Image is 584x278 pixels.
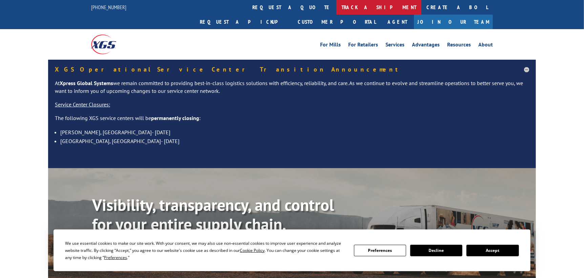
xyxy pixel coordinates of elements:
[410,245,462,256] button: Decline
[91,4,126,11] a: [PHONE_NUMBER]
[55,79,529,101] p: At we remain committed to providing best-in-class logistics solutions with efficiency, reliabilit...
[54,230,530,271] div: Cookie Consent Prompt
[478,42,493,49] a: About
[195,15,293,29] a: Request a pickup
[60,137,529,145] li: [GEOGRAPHIC_DATA], [GEOGRAPHIC_DATA]- [DATE]
[348,42,378,49] a: For Retailers
[55,114,529,128] p: The following XGS service centers will be :
[92,194,334,235] b: Visibility, transparency, and control for your entire supply chain.
[104,255,127,260] span: Preferences
[354,245,406,256] button: Preferences
[60,80,113,86] strong: Xpress Global Systems
[151,115,199,121] strong: permanently closing
[381,15,414,29] a: Agent
[414,15,493,29] a: Join Our Team
[385,42,404,49] a: Services
[55,101,110,108] u: Service Center Closures:
[240,247,265,253] span: Cookie Policy
[55,66,529,73] h5: XGS Operational Service Center Transition Announcement
[60,128,529,137] li: [PERSON_NAME], [GEOGRAPHIC_DATA]- [DATE]
[293,15,381,29] a: Customer Portal
[65,240,346,261] div: We use essential cookies to make our site work. With your consent, we may also use non-essential ...
[447,42,471,49] a: Resources
[320,42,341,49] a: For Mills
[412,42,440,49] a: Advantages
[466,245,519,256] button: Accept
